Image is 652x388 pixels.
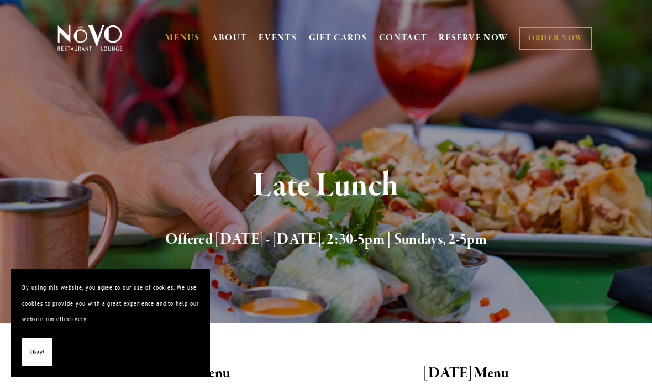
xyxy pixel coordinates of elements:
[30,344,44,360] span: Okay!
[22,338,52,366] button: Okay!
[212,33,248,44] a: ABOUT
[72,228,581,251] h2: Offered [DATE] - [DATE], 2:30-5pm | Sundays, 2-5pm
[379,28,428,49] a: CONTACT
[165,33,200,44] a: MENUS
[439,28,508,49] a: RESERVE NOW
[309,28,367,49] a: GIFT CARDS
[22,280,199,327] p: By using this website, you agree to our use of cookies. We use cookies to provide you with a grea...
[55,24,124,52] img: Novo Restaurant &amp; Lounge
[11,269,210,377] section: Cookie banner
[72,168,581,204] h1: Late Lunch
[259,33,297,44] a: EVENTS
[335,362,597,385] h2: [DATE] Menu
[519,27,592,50] a: ORDER NOW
